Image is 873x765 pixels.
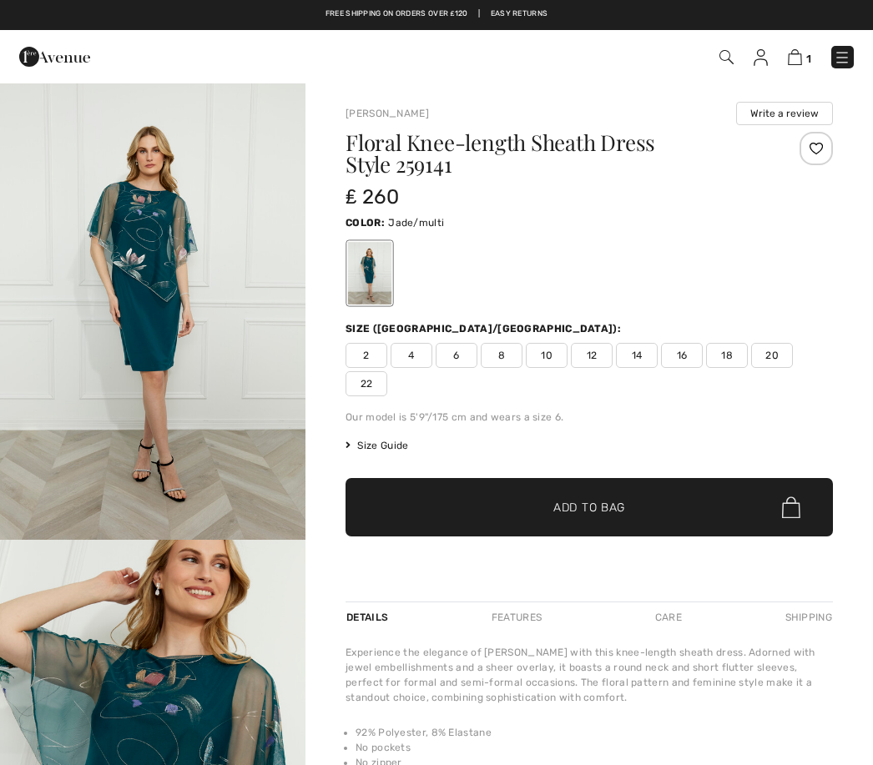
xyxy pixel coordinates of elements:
[346,410,833,425] div: Our model is 5'9"/175 cm and wears a size 6.
[481,343,522,368] span: 8
[751,343,793,368] span: 20
[346,478,833,536] button: Add to Bag
[806,53,811,65] span: 1
[325,8,468,20] a: Free shipping on orders over ₤120
[346,108,429,119] a: [PERSON_NAME]
[391,343,432,368] span: 4
[491,8,548,20] a: Easy Returns
[436,343,477,368] span: 6
[526,343,568,368] span: 10
[706,343,748,368] span: 18
[571,343,613,368] span: 12
[346,217,385,229] span: Color:
[346,371,387,396] span: 22
[356,740,833,755] li: No pockets
[346,132,752,175] h1: Floral Knee-length Sheath Dress Style 259141
[346,343,387,368] span: 2
[616,343,658,368] span: 14
[348,242,391,304] div: Jade/multi
[346,185,399,209] span: ₤ 260
[782,496,800,518] img: Bag.svg
[788,49,802,65] img: Shopping Bag
[346,438,408,453] span: Size Guide
[834,49,850,66] img: Menu
[736,102,833,125] button: Write a review
[346,645,833,705] div: Experience the elegance of [PERSON_NAME] with this knee-length sheath dress. Adorned with jewel e...
[388,217,444,229] span: Jade/multi
[754,49,768,66] img: My Info
[788,47,811,67] a: 1
[356,725,833,740] li: 92% Polyester, 8% Elastane
[641,602,696,632] div: Care
[19,48,90,63] a: 1ère Avenue
[553,499,625,516] span: Add to Bag
[19,40,90,73] img: 1ère Avenue
[719,50,734,64] img: Search
[781,602,833,632] div: Shipping
[346,321,624,336] div: Size ([GEOGRAPHIC_DATA]/[GEOGRAPHIC_DATA]):
[661,343,703,368] span: 16
[765,715,856,757] iframe: Opens a widget where you can find more information
[477,602,556,632] div: Features
[478,8,480,20] span: |
[346,602,392,632] div: Details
